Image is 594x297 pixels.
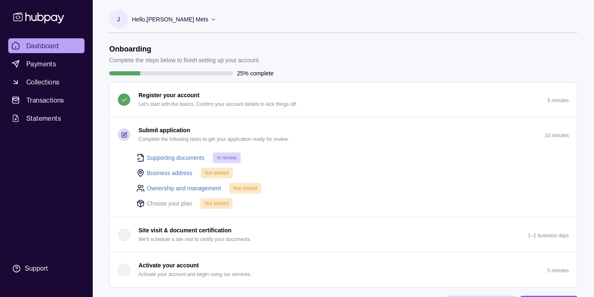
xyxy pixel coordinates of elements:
p: 1–2 business days [528,233,569,239]
p: J [117,15,120,24]
p: Register your account [139,91,200,100]
a: Statements [8,111,85,126]
p: Hello, [PERSON_NAME] Mets [132,15,208,24]
button: Register your account Let's start with the basics. Confirm your account details to kick things of... [110,82,577,117]
a: Support [8,260,85,277]
p: Choose your plan [147,199,192,208]
p: 25% complete [237,69,274,78]
span: Dashboard [26,41,59,51]
p: Submit application [139,126,190,135]
p: 5 minutes [547,268,569,274]
p: Let's start with the basics. Confirm your account details to kick things off. [139,100,297,109]
span: Collections [26,77,59,87]
a: Transactions [8,93,85,108]
a: Ownership and management [147,184,221,193]
h1: Onboarding [109,44,260,54]
span: Payments [26,59,56,69]
span: Not started [205,170,229,176]
p: 5 minutes [547,98,569,103]
p: Site visit & document certification [139,226,232,235]
button: Site visit & document certification We'll schedule a site visit to certify your documents.1–2 bus... [110,217,577,252]
p: We'll schedule a site visit to certify your documents. [139,235,251,244]
p: Complete the following tasks to get your application ready for review. [139,135,289,144]
div: Submit application Complete the following tasks to get your application ready for review.10 minutes [110,152,577,217]
p: 10 minutes [545,133,569,138]
span: Not started [204,201,229,206]
a: Collections [8,75,85,89]
span: Transactions [26,95,64,105]
span: In review [217,155,237,161]
span: Not started [233,185,258,191]
button: Activate your account Activate your account and begin using our services.5 minutes [110,253,577,287]
p: Activate your account and begin using our services. [139,270,251,279]
a: Business address [147,168,193,178]
p: Complete the steps below to finish setting up your account. [109,56,260,65]
a: Dashboard [8,38,85,53]
span: Statements [26,113,61,123]
div: Support [25,264,48,273]
button: Submit application Complete the following tasks to get your application ready for review.10 minutes [110,117,577,152]
a: Supporting documents [147,153,204,162]
a: Payments [8,56,85,71]
p: Activate your account [139,261,199,270]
